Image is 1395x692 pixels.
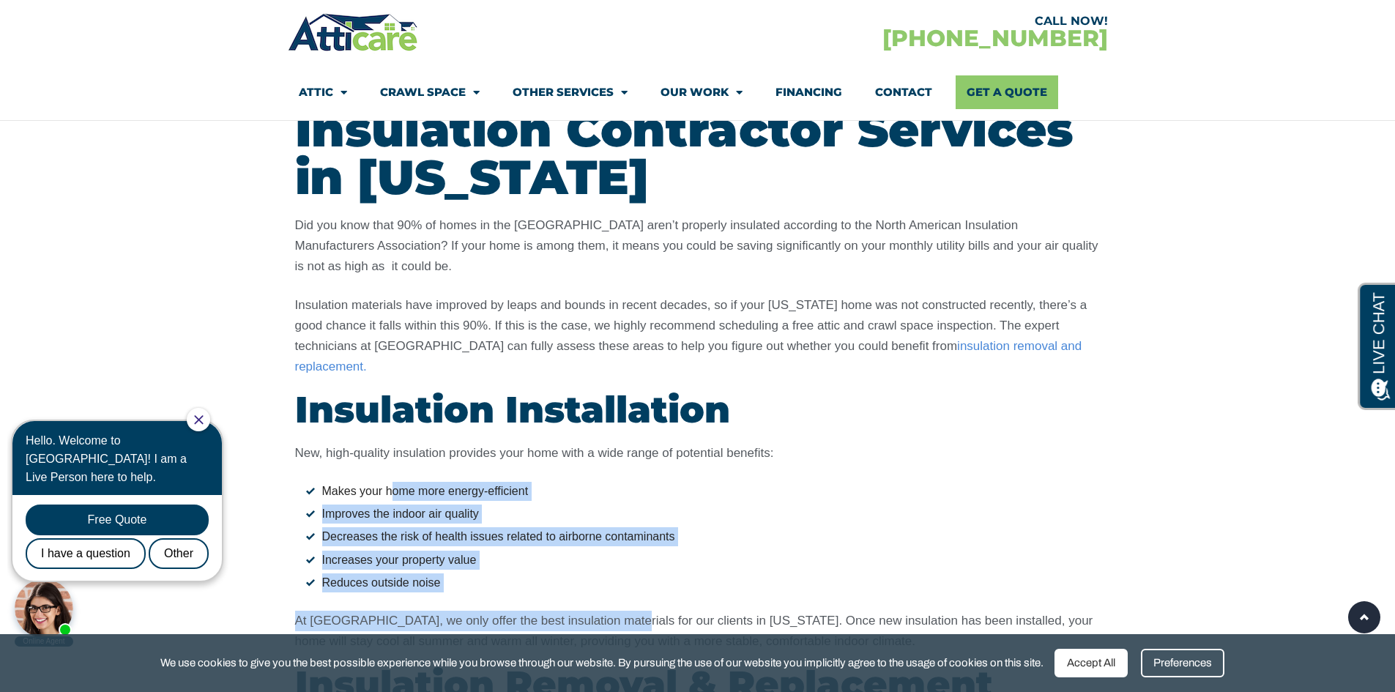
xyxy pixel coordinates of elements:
[513,75,628,109] a: Other Services
[299,75,1097,109] nav: Menu
[1054,649,1128,677] div: Accept All
[295,339,1082,373] a: insulation removal and replacement.
[160,654,1044,672] span: We use cookies to give you the best possible experience while you browse through our website. By ...
[36,12,118,30] span: Opens a chat window
[380,75,480,109] a: Crawl Space
[698,15,1108,27] div: CALL NOW!
[299,75,347,109] a: Attic
[295,105,1101,201] h2: Insulation Contractor Services in [US_STATE]
[306,482,1101,501] li: Makes your home more energy-efficient
[7,406,242,648] iframe: Chat Invitation
[775,75,842,109] a: Financing
[295,215,1101,277] p: Did you know that 90% of homes in the [GEOGRAPHIC_DATA] aren’t properly insulated according to th...
[875,75,932,109] a: Contact
[1141,649,1224,677] div: Preferences
[295,392,1101,428] h3: Insulation Installation
[295,295,1101,377] p: Insulation materials have improved by leaps and bounds in recent decades, so if your [US_STATE] h...
[306,527,1101,546] li: Decreases the risk of health issues related to airborne contaminants
[306,505,1101,524] li: Improves the indoor air quality
[306,573,1101,592] li: Reduces outside noise
[661,75,743,109] a: Our Work
[295,611,1101,652] p: At [GEOGRAPHIC_DATA], we only offer the best insulation materials for our clients in [US_STATE]. ...
[306,551,1101,570] li: Increases your property value
[295,443,1101,464] p: New, high-quality insulation provides your home with a wide range of potential benefits:
[956,75,1058,109] a: Get A Quote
